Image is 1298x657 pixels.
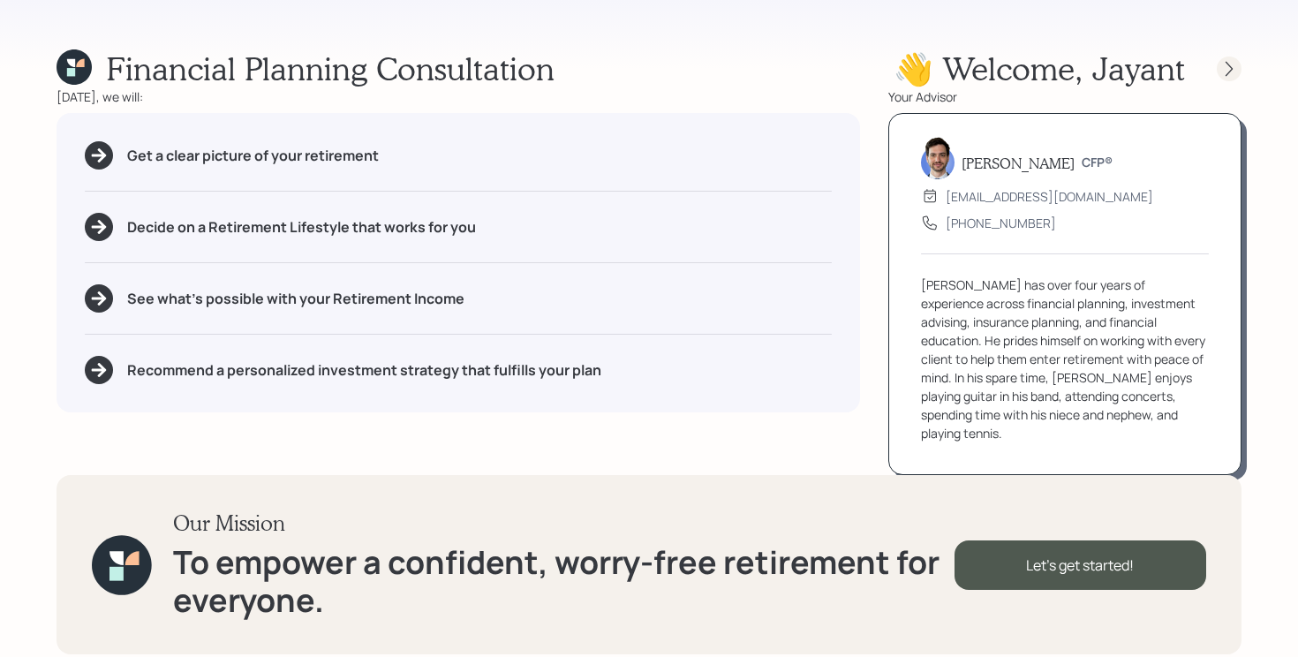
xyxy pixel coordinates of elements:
[962,155,1075,171] h5: [PERSON_NAME]
[127,362,601,379] h5: Recommend a personalized investment strategy that fulfills your plan
[1082,155,1113,170] h6: CFP®
[173,543,955,619] h1: To empower a confident, worry-free retirement for everyone.
[106,49,555,87] h1: Financial Planning Consultation
[127,219,476,236] h5: Decide on a Retirement Lifestyle that works for you
[921,137,955,179] img: jonah-coleman-headshot.png
[955,540,1206,590] div: Let's get started!
[888,87,1241,106] div: Your Advisor
[173,510,955,536] h3: Our Mission
[946,214,1056,232] div: [PHONE_NUMBER]
[894,49,1185,87] h1: 👋 Welcome , Jayant
[946,187,1153,206] div: [EMAIL_ADDRESS][DOMAIN_NAME]
[921,276,1209,442] div: [PERSON_NAME] has over four years of experience across financial planning, investment advising, i...
[127,147,379,164] h5: Get a clear picture of your retirement
[57,87,860,106] div: [DATE], we will:
[127,291,464,307] h5: See what's possible with your Retirement Income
